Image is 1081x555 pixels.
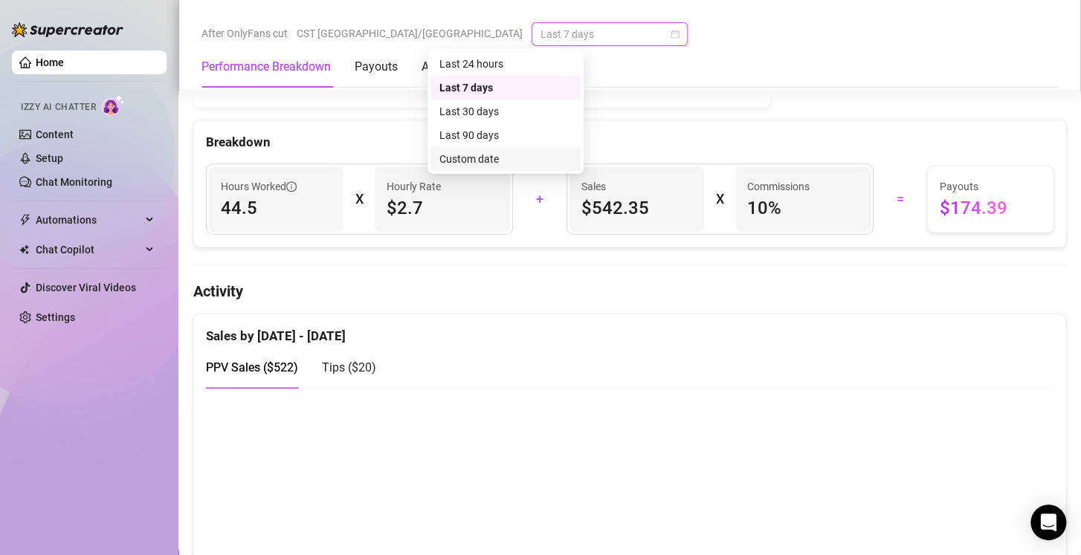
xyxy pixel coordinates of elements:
span: $542.35 [581,196,692,220]
img: logo-BBDzfeDw.svg [12,22,123,37]
div: = [882,187,919,211]
a: Chat Monitoring [36,176,112,188]
a: Home [36,56,64,68]
div: Last 30 days [430,100,581,123]
article: Hourly Rate [387,178,441,195]
div: + [522,187,558,211]
span: PPV Sales ( $522 ) [206,360,298,374]
span: Last 7 days [540,23,679,45]
div: Custom date [430,147,581,171]
span: $2.7 [387,196,497,220]
span: Tips ( $20 ) [322,360,376,374]
span: info-circle [286,181,297,192]
span: After OnlyFans cut [201,22,288,45]
div: Last 24 hours [430,52,581,76]
div: Payouts [355,58,398,76]
span: CST [GEOGRAPHIC_DATA]/[GEOGRAPHIC_DATA] [297,22,523,45]
span: Payouts [940,178,1041,195]
span: Automations [36,208,141,232]
span: Izzy AI Chatter [21,100,96,114]
div: Last 30 days [439,103,572,120]
div: X [716,187,723,211]
a: Settings [36,311,75,323]
a: Setup [36,152,63,164]
article: Commissions [747,178,810,195]
div: Performance Breakdown [201,58,331,76]
div: Custom date [439,151,572,167]
span: $174.39 [940,196,1041,220]
img: AI Chatter [102,94,125,116]
div: Open Intercom Messenger [1030,504,1066,540]
img: Chat Copilot [19,244,29,255]
span: 10 % [747,196,858,220]
a: Discover Viral Videos [36,282,136,293]
span: thunderbolt [19,214,31,226]
div: Last 24 hours [439,56,572,72]
div: Last 7 days [439,79,572,96]
span: 44.5 [221,196,332,220]
h4: Activity [193,281,1066,302]
span: Sales [581,178,692,195]
div: Last 7 days [430,76,581,100]
div: Activity [422,58,460,76]
span: Chat Copilot [36,238,141,262]
div: X [355,187,363,211]
div: Sales by [DATE] - [DATE] [206,314,1053,346]
span: calendar [671,30,680,39]
div: Last 90 days [439,127,572,143]
a: Content [36,129,74,140]
div: Breakdown [206,132,1053,152]
span: Hours Worked [221,178,297,195]
div: Last 90 days [430,123,581,147]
